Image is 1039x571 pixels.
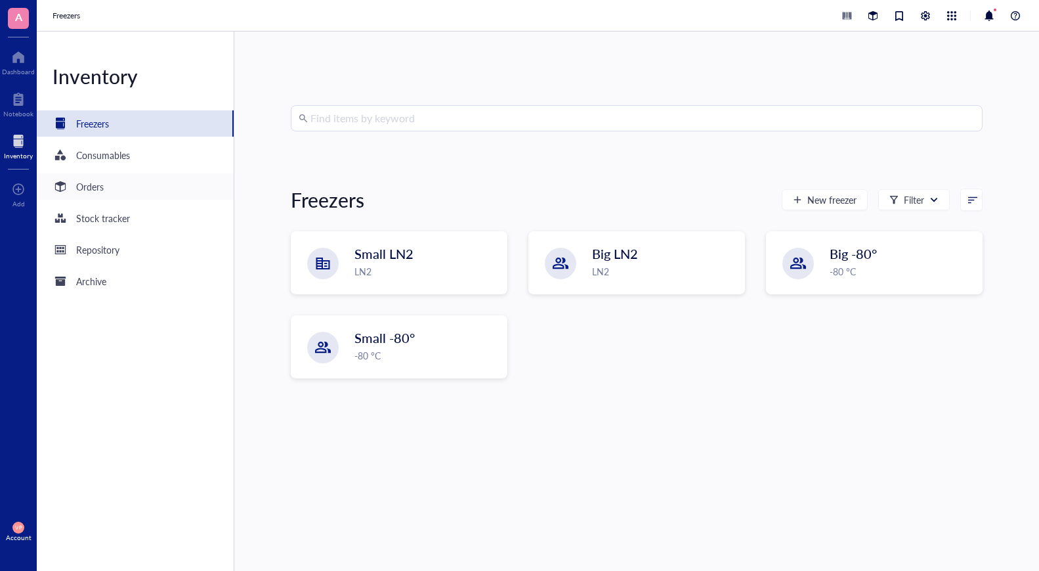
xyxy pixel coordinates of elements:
a: Freezers [37,110,234,137]
a: Archive [37,268,234,294]
div: -80 °C [830,264,974,279]
div: Consumables [76,148,130,162]
div: Add [12,200,25,208]
div: Freezers [291,187,364,213]
div: Notebook [3,110,33,118]
div: LN2 [354,264,499,279]
span: VP [15,524,22,530]
span: Small -80° [354,329,415,347]
a: Inventory [4,131,33,160]
a: Consumables [37,142,234,168]
div: LN2 [592,264,736,279]
span: New freezer [807,194,857,205]
span: Big LN2 [592,244,638,263]
span: A [15,9,22,25]
div: Account [6,534,32,541]
button: New freezer [782,189,868,210]
span: Small LN2 [354,244,413,263]
a: Dashboard [2,47,35,76]
a: Orders [37,173,234,200]
span: Big -80° [830,244,877,263]
div: Dashboard [2,68,35,76]
a: Notebook [3,89,33,118]
div: Filter [904,193,924,207]
div: Repository [76,242,119,257]
div: Orders [76,179,104,194]
a: Stock tracker [37,205,234,231]
div: -80 °C [354,348,499,363]
a: Repository [37,237,234,263]
div: Inventory [4,152,33,160]
a: Freezers [53,9,83,22]
div: Archive [76,274,106,288]
div: Freezers [76,116,109,131]
div: Stock tracker [76,211,130,225]
div: Inventory [37,63,234,89]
